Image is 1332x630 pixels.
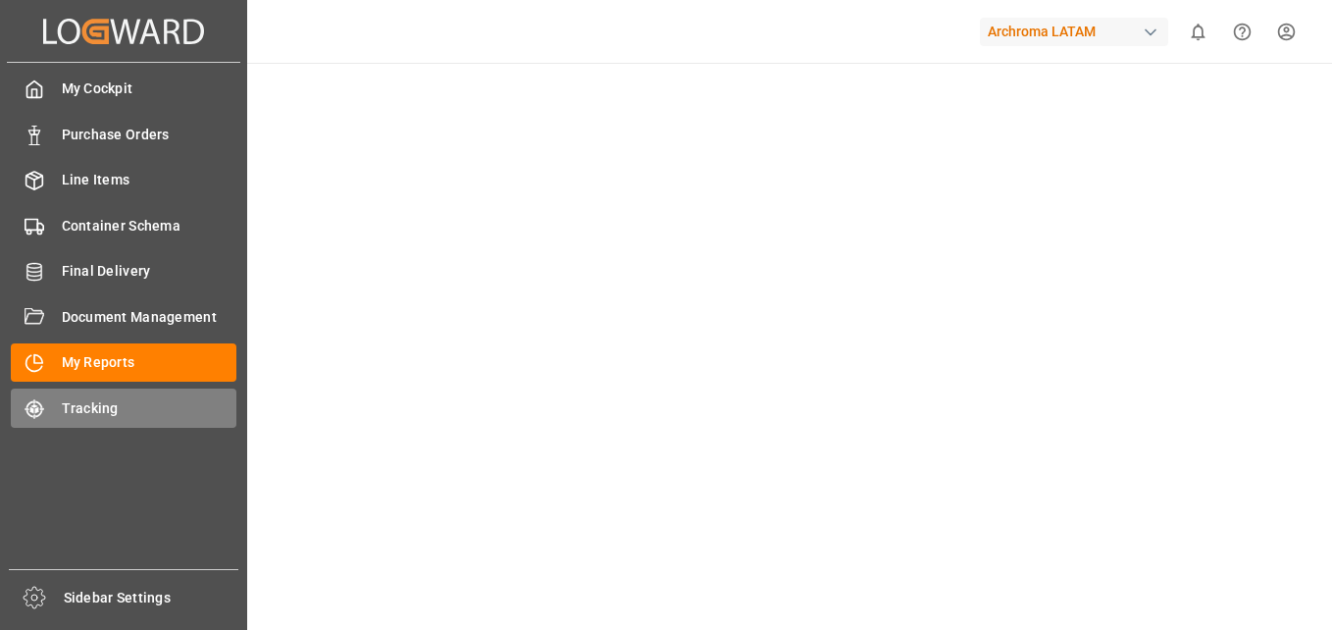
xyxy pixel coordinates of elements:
span: Container Schema [62,216,237,236]
button: Archroma LATAM [980,13,1176,50]
button: Help Center [1220,10,1264,54]
div: Archroma LATAM [980,18,1168,46]
span: Final Delivery [62,261,237,282]
a: Tracking [11,389,236,427]
a: My Cockpit [11,70,236,108]
span: Tracking [62,398,237,419]
span: Purchase Orders [62,125,237,145]
a: Final Delivery [11,252,236,290]
a: Container Schema [11,206,236,244]
a: Purchase Orders [11,115,236,153]
span: Document Management [62,307,237,328]
button: show 0 new notifications [1176,10,1220,54]
a: Document Management [11,297,236,336]
span: Line Items [62,170,237,190]
span: My Reports [62,352,237,373]
a: My Reports [11,343,236,382]
span: Sidebar Settings [64,588,239,608]
span: My Cockpit [62,79,237,99]
a: Line Items [11,161,236,199]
